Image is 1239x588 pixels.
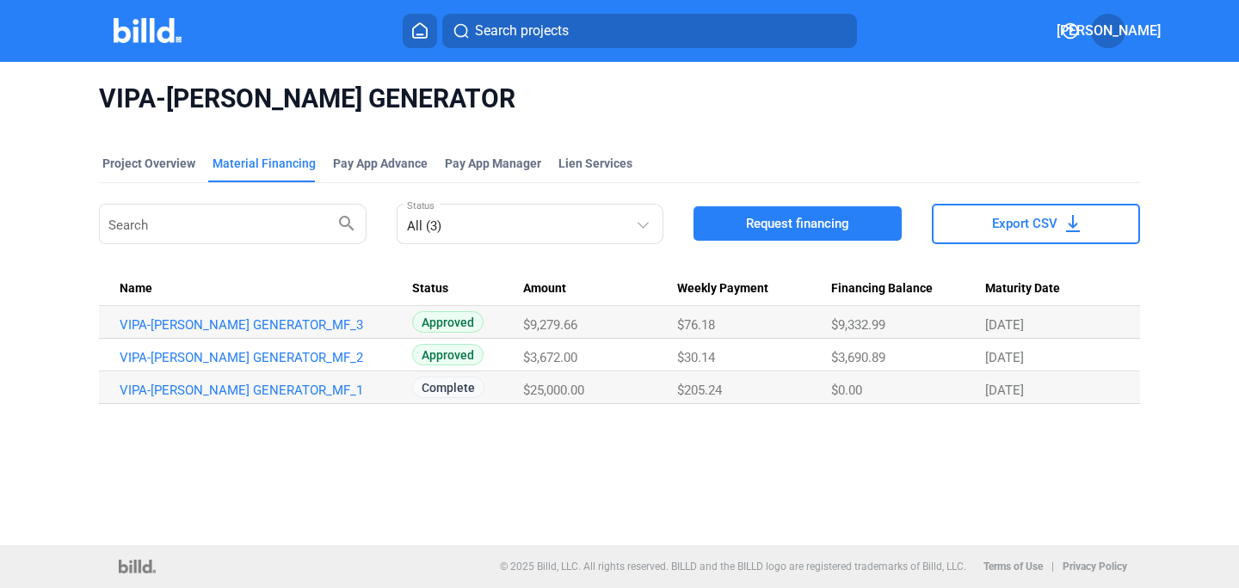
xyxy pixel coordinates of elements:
span: Pay App Manager [445,155,541,172]
img: Billd Company Logo [114,18,182,43]
span: Complete [412,377,484,398]
span: [PERSON_NAME] [1057,21,1161,41]
div: Material Financing [213,155,316,172]
span: Financing Balance [831,281,933,297]
span: Request financing [746,215,849,232]
span: $205.24 [677,383,722,398]
span: $25,000.00 [523,383,584,398]
div: Status [412,281,522,297]
b: Privacy Policy [1063,560,1127,573]
a: VIPA-[PERSON_NAME] GENERATOR_MF_2 [120,350,398,365]
a: VIPA-[PERSON_NAME] GENERATOR_MF_1 [120,383,398,398]
div: Weekly Payment [677,281,831,297]
span: $3,672.00 [523,350,577,365]
span: Search projects [475,21,569,41]
button: Search projects [442,14,857,48]
div: Lien Services [558,155,632,172]
span: Maturity Date [985,281,1060,297]
span: Amount [523,281,566,297]
span: [DATE] [985,383,1024,398]
span: [DATE] [985,317,1024,333]
button: [PERSON_NAME] [1091,14,1125,48]
div: Name [120,281,412,297]
span: Name [120,281,152,297]
span: $0.00 [831,383,862,398]
a: VIPA-[PERSON_NAME] GENERATOR_MF_3 [120,317,398,333]
span: Export CSV [992,215,1057,232]
img: logo [119,560,156,573]
div: Project Overview [102,155,195,172]
div: Amount [523,281,677,297]
mat-select-trigger: All (3) [407,218,441,234]
div: Maturity Date [985,281,1119,297]
span: $76.18 [677,317,715,333]
button: Export CSV [932,204,1140,244]
p: | [1051,560,1054,573]
span: VIPA-[PERSON_NAME] GENERATOR [99,83,1140,115]
span: $9,332.99 [831,317,885,333]
span: $9,279.66 [523,317,577,333]
p: © 2025 Billd, LLC. All rights reserved. BILLD and the BILLD logo are registered trademarks of Bil... [500,560,966,573]
mat-icon: search [336,212,357,233]
span: Status [412,281,448,297]
div: Financing Balance [831,281,985,297]
span: $3,690.89 [831,350,885,365]
span: Approved [412,311,484,333]
b: Terms of Use [983,560,1043,573]
button: Request financing [693,206,902,241]
span: $30.14 [677,350,715,365]
span: Weekly Payment [677,281,768,297]
span: [DATE] [985,350,1024,365]
span: Approved [412,344,484,365]
div: Pay App Advance [333,155,428,172]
